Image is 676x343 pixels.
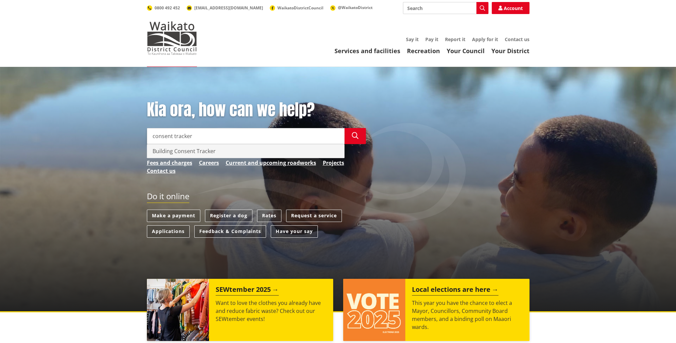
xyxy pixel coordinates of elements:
a: Projects [323,159,344,167]
a: Pay it [425,36,438,42]
p: This year you have the chance to elect a Mayor, Councillors, Community Board members, and a bindi... [412,299,523,331]
h2: SEWtember 2025 [216,285,279,296]
div: Building Consent Tracker [147,144,344,158]
a: Say it [406,36,419,42]
a: Your District [491,47,529,55]
a: WaikatoDistrictCouncil [270,5,323,11]
a: SEWtember 2025 Want to love the clothes you already have and reduce fabric waste? Check out our S... [147,279,333,341]
a: Request a service [286,210,342,222]
a: Rates [257,210,281,222]
a: Services and facilities [334,47,400,55]
a: Contact us [505,36,529,42]
a: Local elections are here This year you have the chance to elect a Mayor, Councillors, Community B... [343,279,529,341]
input: Search input [147,128,345,144]
a: Recreation [407,47,440,55]
span: WaikatoDistrictCouncil [277,5,323,11]
a: Applications [147,225,190,238]
a: Feedback & Complaints [194,225,266,238]
a: Careers [199,159,219,167]
a: Make a payment [147,210,200,222]
h1: Kia ora, how can we help? [147,100,366,120]
a: Report it [445,36,465,42]
a: @WaikatoDistrict [330,5,373,10]
span: [EMAIL_ADDRESS][DOMAIN_NAME] [194,5,263,11]
a: 0800 492 452 [147,5,180,11]
input: Search input [403,2,488,14]
img: SEWtember [147,279,209,341]
a: Account [492,2,529,14]
iframe: Messenger Launcher [645,315,669,339]
a: Your Council [447,47,485,55]
a: Current and upcoming roadworks [226,159,316,167]
span: @WaikatoDistrict [338,5,373,10]
a: Apply for it [472,36,498,42]
img: Waikato District Council - Te Kaunihera aa Takiwaa o Waikato [147,21,197,55]
a: [EMAIL_ADDRESS][DOMAIN_NAME] [187,5,263,11]
h2: Local elections are here [412,285,498,296]
img: Vote 2025 [343,279,405,341]
a: Have your say [271,225,318,238]
a: Contact us [147,167,176,175]
a: Register a dog [205,210,252,222]
a: Fees and charges [147,159,192,167]
h2: Do it online [147,192,189,203]
p: Want to love the clothes you already have and reduce fabric waste? Check out our SEWtember events! [216,299,326,323]
span: 0800 492 452 [155,5,180,11]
